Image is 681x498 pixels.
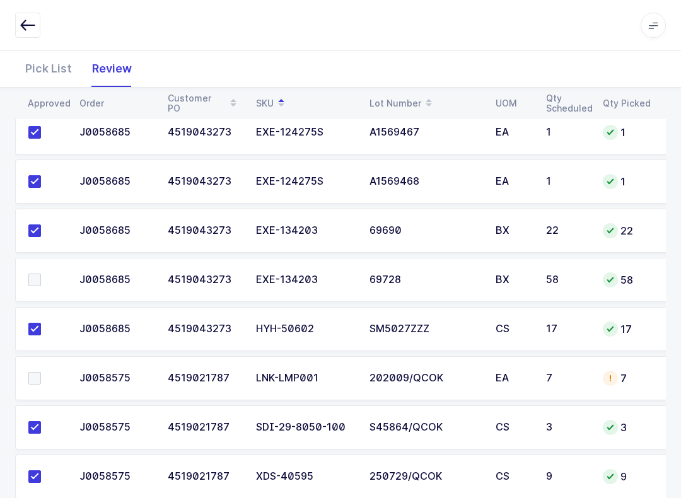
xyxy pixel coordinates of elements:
[370,225,480,236] div: 69690
[603,420,651,435] div: 3
[546,274,588,286] div: 58
[496,471,531,482] div: CS
[546,373,588,384] div: 7
[256,323,354,335] div: HYH-50602
[370,471,480,482] div: 250729/QCOK
[546,422,588,433] div: 3
[79,176,153,187] div: J0058685
[603,272,651,287] div: 58
[603,371,651,386] div: 7
[370,373,480,384] div: 202009/QCOK
[28,98,64,108] div: Approved
[603,174,651,189] div: 1
[168,323,241,335] div: 4519043273
[370,176,480,187] div: A1569468
[603,223,651,238] div: 22
[256,225,354,236] div: EXE-134203
[168,127,241,138] div: 4519043273
[79,98,153,108] div: Order
[603,469,651,484] div: 9
[496,225,531,236] div: BX
[79,127,153,138] div: J0058685
[79,274,153,286] div: J0058685
[546,225,588,236] div: 22
[79,225,153,236] div: J0058685
[370,274,480,286] div: 69728
[603,321,651,337] div: 17
[15,50,82,87] div: Pick List
[168,176,241,187] div: 4519043273
[546,176,588,187] div: 1
[370,93,480,114] div: Lot Number
[168,471,241,482] div: 4519021787
[168,274,241,286] div: 4519043273
[168,422,241,433] div: 4519021787
[79,323,153,335] div: J0058685
[79,422,153,433] div: J0058575
[496,373,531,384] div: EA
[546,471,588,482] div: 9
[168,93,241,114] div: Customer PO
[370,323,480,335] div: SM5027ZZZ
[546,127,588,138] div: 1
[496,127,531,138] div: EA
[256,93,354,114] div: SKU
[168,225,241,236] div: 4519043273
[496,323,531,335] div: CS
[370,422,480,433] div: S45864/QCOK
[603,125,651,140] div: 1
[79,471,153,482] div: J0058575
[256,127,354,138] div: EXE-124275S
[546,323,588,335] div: 17
[256,422,354,433] div: SDI-29-8050-100
[496,274,531,286] div: BX
[79,373,153,384] div: J0058575
[546,93,588,113] div: Qty Scheduled
[168,373,241,384] div: 4519021787
[256,274,354,286] div: EXE-134203
[370,127,480,138] div: A1569467
[256,471,354,482] div: XDS-40595
[496,98,531,108] div: UOM
[496,422,531,433] div: CS
[256,373,354,384] div: LNK-LMP001
[603,98,651,108] div: Qty Picked
[496,176,531,187] div: EA
[82,50,142,87] div: Review
[256,176,354,187] div: EXE-124275S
